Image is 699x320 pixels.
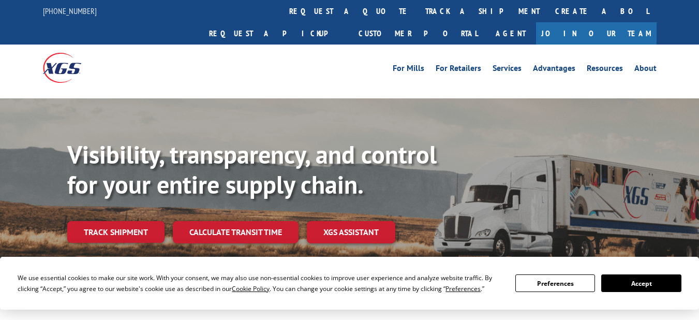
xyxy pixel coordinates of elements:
[351,22,485,45] a: Customer Portal
[43,6,97,16] a: [PHONE_NUMBER]
[436,64,481,76] a: For Retailers
[173,221,299,243] a: Calculate transit time
[493,64,522,76] a: Services
[536,22,657,45] a: Join Our Team
[67,138,437,200] b: Visibility, transparency, and control for your entire supply chain.
[533,64,575,76] a: Advantages
[601,274,681,292] button: Accept
[201,22,351,45] a: Request a pickup
[587,64,623,76] a: Resources
[515,274,595,292] button: Preferences
[393,64,424,76] a: For Mills
[232,284,270,293] span: Cookie Policy
[445,284,481,293] span: Preferences
[307,221,395,243] a: XGS ASSISTANT
[634,64,657,76] a: About
[67,221,165,243] a: Track shipment
[485,22,536,45] a: Agent
[18,272,503,294] div: We use essential cookies to make our site work. With your consent, we may also use non-essential ...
